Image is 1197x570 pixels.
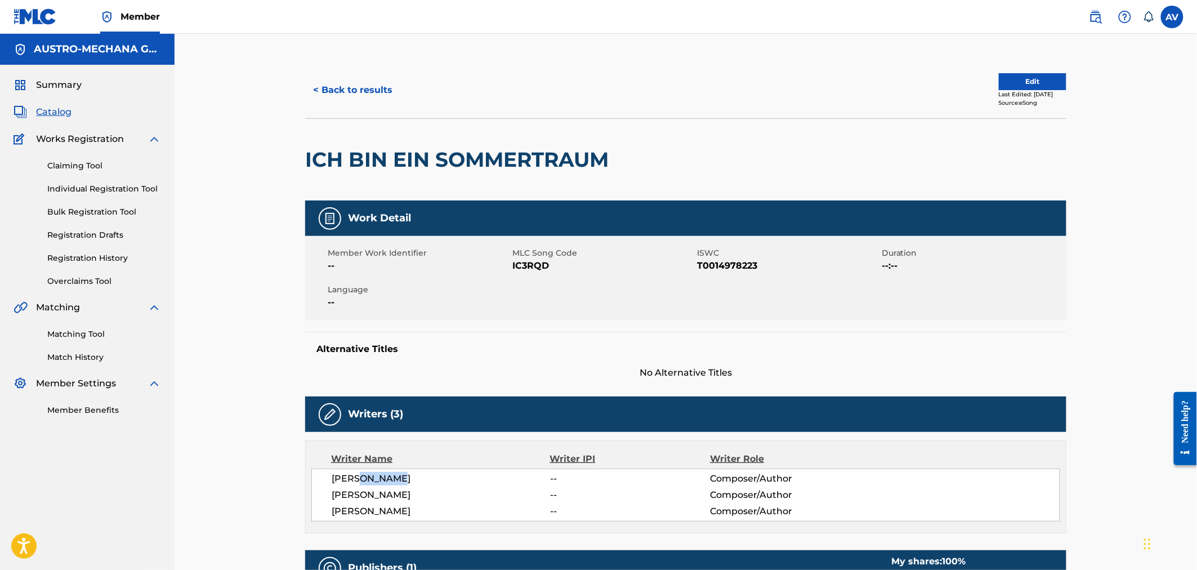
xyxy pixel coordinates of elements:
[332,488,550,502] span: [PERSON_NAME]
[14,105,27,119] img: Catalog
[882,259,1064,273] span: --:--
[550,452,711,466] div: Writer IPI
[47,328,161,340] a: Matching Tool
[316,344,1055,355] h5: Alternative Titles
[891,555,975,568] div: My shares:
[1143,11,1154,23] div: Notifications
[34,43,161,56] h5: AUSTRO-MECHANA GMBH
[305,147,614,172] h2: ICH BIN EIN SOMMERTRAUM
[36,132,124,146] span: Works Registration
[36,301,80,314] span: Matching
[332,472,550,486] span: [PERSON_NAME]
[305,76,400,104] button: < Back to results
[999,90,1066,99] div: Last Edited: [DATE]
[882,247,1064,259] span: Duration
[14,377,27,390] img: Member Settings
[47,229,161,241] a: Registration Drafts
[328,296,510,309] span: --
[512,259,694,273] span: IC3RQD
[697,259,879,273] span: T0014978223
[550,488,710,502] span: --
[305,366,1066,380] span: No Alternative Titles
[348,212,411,225] h5: Work Detail
[942,556,966,567] span: 100 %
[14,78,27,92] img: Summary
[710,452,856,466] div: Writer Role
[148,301,161,314] img: expand
[697,247,879,259] span: ISWC
[148,132,161,146] img: expand
[148,377,161,390] img: expand
[14,78,82,92] a: SummarySummary
[1165,383,1197,474] iframe: Resource Center
[323,408,337,421] img: Writers
[323,212,337,225] img: Work Detail
[47,275,161,287] a: Overclaims Tool
[550,472,710,486] span: --
[100,10,114,24] img: Top Rightsholder
[14,301,28,314] img: Matching
[1141,516,1197,570] iframe: Chat Widget
[47,206,161,218] a: Bulk Registration Tool
[14,8,57,25] img: MLC Logo
[999,73,1066,90] button: Edit
[710,472,856,486] span: Composer/Author
[1089,10,1102,24] img: search
[14,105,72,119] a: CatalogCatalog
[14,43,27,56] img: Accounts
[1118,10,1132,24] img: help
[1084,6,1107,28] a: Public Search
[14,132,28,146] img: Works Registration
[1161,6,1183,28] div: User Menu
[47,183,161,195] a: Individual Registration Tool
[1144,527,1151,561] div: Ziehen
[47,404,161,416] a: Member Benefits
[710,505,856,518] span: Composer/Author
[328,247,510,259] span: Member Work Identifier
[710,488,856,502] span: Composer/Author
[348,408,403,421] h5: Writers (3)
[36,78,82,92] span: Summary
[1114,6,1136,28] div: Help
[36,105,72,119] span: Catalog
[47,252,161,264] a: Registration History
[47,160,161,172] a: Claiming Tool
[512,247,694,259] span: MLC Song Code
[328,284,510,296] span: Language
[120,10,160,23] span: Member
[328,259,510,273] span: --
[332,505,550,518] span: [PERSON_NAME]
[550,505,710,518] span: --
[331,452,550,466] div: Writer Name
[47,351,161,363] a: Match History
[36,377,116,390] span: Member Settings
[1141,516,1197,570] div: Chat-Widget
[999,99,1066,107] div: Source: eSong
